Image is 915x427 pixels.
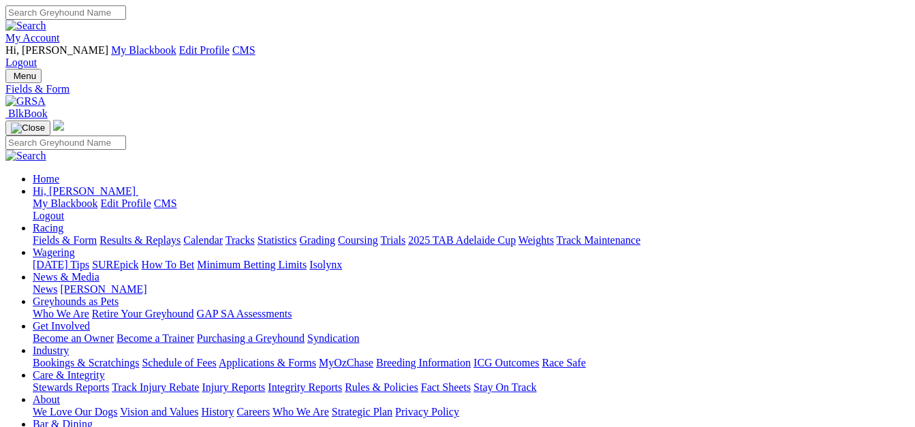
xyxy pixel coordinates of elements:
img: GRSA [5,95,46,108]
a: Strategic Plan [332,406,392,417]
span: Hi, [PERSON_NAME] [33,185,136,197]
a: Fields & Form [5,83,910,95]
a: Injury Reports [202,381,265,393]
a: Fields & Form [33,234,97,246]
a: Stewards Reports [33,381,109,393]
a: Wagering [33,247,75,258]
a: Care & Integrity [33,369,105,381]
img: logo-grsa-white.png [53,120,64,131]
a: GAP SA Assessments [197,308,292,319]
div: Hi, [PERSON_NAME] [33,197,910,222]
span: BlkBook [8,108,48,119]
div: Get Involved [33,332,910,345]
a: MyOzChase [319,357,373,368]
a: Logout [33,210,64,221]
a: Rules & Policies [345,381,418,393]
a: My Account [5,32,60,44]
div: News & Media [33,283,910,296]
a: Racing [33,222,63,234]
input: Search [5,136,126,150]
span: Menu [14,71,36,81]
a: Careers [236,406,270,417]
a: Race Safe [542,357,585,368]
a: Get Involved [33,320,90,332]
a: My Blackbook [33,197,98,209]
div: Wagering [33,259,910,271]
a: Purchasing a Greyhound [197,332,305,344]
a: Home [33,173,59,185]
a: Breeding Information [376,357,471,368]
a: Isolynx [309,259,342,270]
a: [DATE] Tips [33,259,89,270]
a: Track Maintenance [557,234,640,246]
a: Applications & Forms [219,357,316,368]
a: Tracks [226,234,255,246]
a: CMS [232,44,255,56]
a: Syndication [307,332,359,344]
a: Edit Profile [179,44,230,56]
a: Who We Are [33,308,89,319]
a: CMS [154,197,177,209]
button: Toggle navigation [5,121,50,136]
a: Privacy Policy [395,406,459,417]
a: How To Bet [142,259,195,270]
div: Greyhounds as Pets [33,308,910,320]
a: Logout [5,57,37,68]
a: Trials [380,234,405,246]
a: News [33,283,57,295]
a: Become a Trainer [117,332,194,344]
a: ICG Outcomes [474,357,539,368]
a: Greyhounds as Pets [33,296,119,307]
a: Grading [300,234,335,246]
a: Fact Sheets [421,381,471,393]
div: Racing [33,234,910,247]
a: Become an Owner [33,332,114,344]
a: History [201,406,234,417]
a: Industry [33,345,69,356]
img: Close [11,123,45,133]
a: Schedule of Fees [142,357,216,368]
a: Coursing [338,234,378,246]
a: Stay On Track [474,381,536,393]
a: [PERSON_NAME] [60,283,146,295]
a: Calendar [183,234,223,246]
a: We Love Our Dogs [33,406,117,417]
a: Retire Your Greyhound [92,308,194,319]
a: Who We Are [273,406,329,417]
a: Vision and Values [120,406,198,417]
a: News & Media [33,271,99,283]
a: Weights [518,234,554,246]
a: Results & Replays [99,234,181,246]
a: Track Injury Rebate [112,381,199,393]
img: Search [5,20,46,32]
input: Search [5,5,126,20]
span: Hi, [PERSON_NAME] [5,44,108,56]
div: Care & Integrity [33,381,910,394]
div: My Account [5,44,910,69]
a: Statistics [258,234,297,246]
a: Minimum Betting Limits [197,259,307,270]
div: About [33,406,910,418]
a: About [33,394,60,405]
a: Edit Profile [101,197,151,209]
a: My Blackbook [111,44,176,56]
button: Toggle navigation [5,69,42,83]
img: Search [5,150,46,162]
div: Industry [33,357,910,369]
a: Hi, [PERSON_NAME] [33,185,138,197]
a: BlkBook [5,108,48,119]
a: Bookings & Scratchings [33,357,139,368]
a: Integrity Reports [268,381,342,393]
a: SUREpick [92,259,138,270]
a: 2025 TAB Adelaide Cup [408,234,516,246]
